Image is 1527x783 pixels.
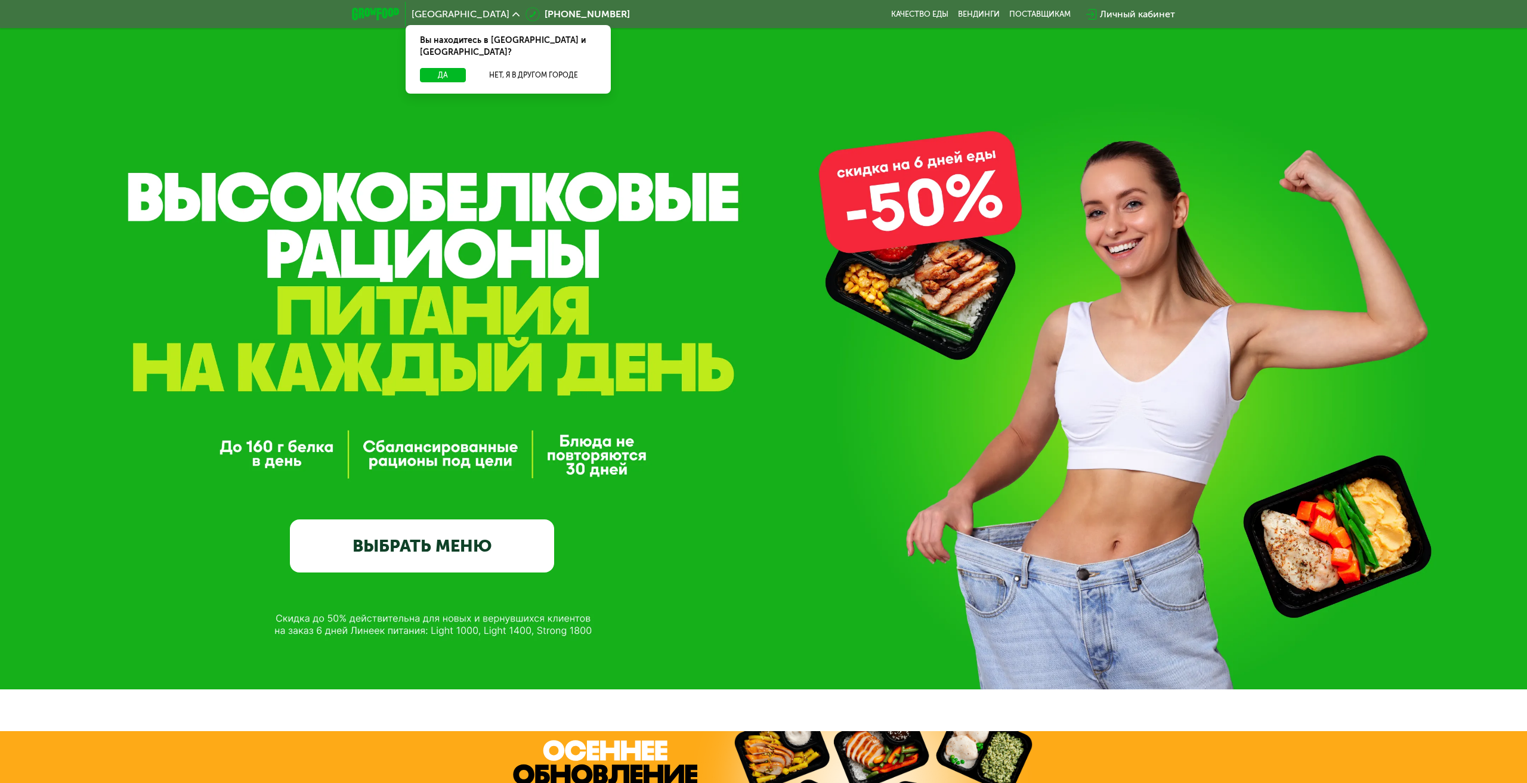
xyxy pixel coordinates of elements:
[526,7,630,21] a: [PHONE_NUMBER]
[406,25,611,68] div: Вы находитесь в [GEOGRAPHIC_DATA] и [GEOGRAPHIC_DATA]?
[1009,10,1071,19] div: поставщикам
[412,10,509,19] span: [GEOGRAPHIC_DATA]
[891,10,948,19] a: Качество еды
[471,68,596,82] button: Нет, я в другом городе
[420,68,466,82] button: Да
[958,10,1000,19] a: Вендинги
[290,519,554,572] a: ВЫБРАТЬ МЕНЮ
[1100,7,1175,21] div: Личный кабинет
